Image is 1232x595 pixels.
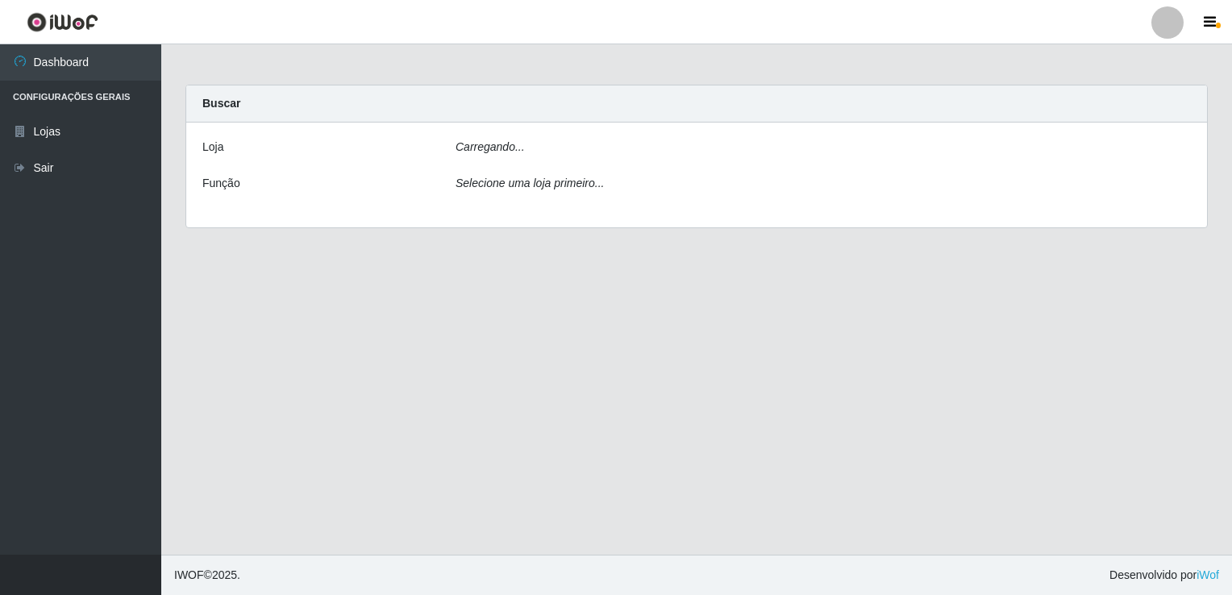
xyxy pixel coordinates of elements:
[202,175,240,192] label: Função
[174,567,240,584] span: © 2025 .
[1109,567,1219,584] span: Desenvolvido por
[456,140,525,153] i: Carregando...
[202,139,223,156] label: Loja
[456,177,604,189] i: Selecione uma loja primeiro...
[174,568,204,581] span: IWOF
[27,12,98,32] img: CoreUI Logo
[1197,568,1219,581] a: iWof
[202,97,240,110] strong: Buscar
